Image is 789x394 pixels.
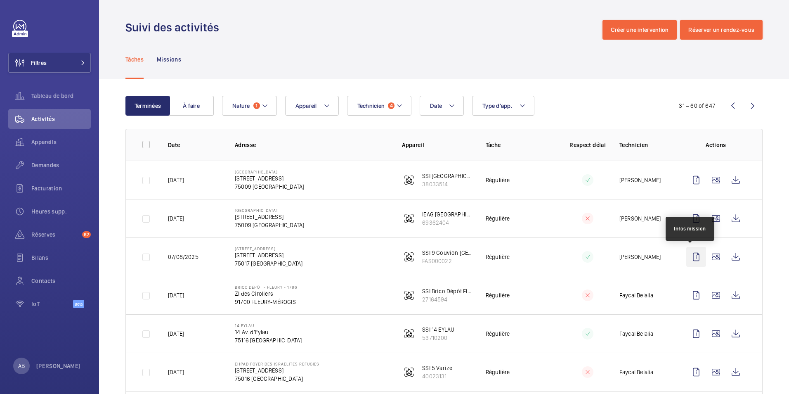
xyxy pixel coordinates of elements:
[157,55,181,64] p: Missions
[422,287,472,295] p: SSI Brico Dépôt Fleury
[486,214,510,223] p: Régulière
[82,231,91,238] span: 67
[420,96,464,116] button: Date
[404,175,414,185] img: fire_alarm.svg
[404,329,414,339] img: fire_alarm.svg
[482,102,513,109] span: Type d'app.
[619,253,661,261] p: [PERSON_NAME]
[680,20,763,40] button: Réserver un rendez-vous
[619,214,661,223] p: [PERSON_NAME]
[404,290,414,300] img: fire_alarm.svg
[486,368,510,376] p: Régulière
[486,291,510,299] p: Régulière
[422,364,452,372] p: SSI 5 Varize
[73,300,84,308] span: Beta
[430,102,442,109] span: Date
[31,115,91,123] span: Activités
[422,210,472,218] p: IEAG [GEOGRAPHIC_DATA]
[168,368,184,376] p: [DATE]
[422,180,472,188] p: 38033514
[602,20,677,40] button: Créer une intervention
[235,298,297,306] p: 91700 FLEURY-MÉROGIS
[486,253,510,261] p: Régulière
[235,208,304,213] p: [GEOGRAPHIC_DATA]
[285,96,339,116] button: Appareil
[31,300,73,308] span: IoT
[235,375,319,383] p: 75016 [GEOGRAPHIC_DATA]
[235,361,319,366] p: EHPAD Foyer des Israélites Réfugiés
[31,230,79,239] span: Réserves
[31,138,91,146] span: Appareils
[168,214,184,223] p: [DATE]
[232,102,250,109] span: Nature
[486,176,510,184] p: Régulière
[31,92,91,100] span: Tableau de bord
[569,141,606,149] p: Respect délai
[168,176,184,184] p: [DATE]
[619,291,654,299] p: Faycal Belalia
[235,323,302,328] p: 14 Eylau
[169,96,214,116] button: À faire
[347,96,412,116] button: Technicien4
[486,330,510,338] p: Régulière
[404,252,414,262] img: fire_alarm.svg
[168,253,198,261] p: 07/08/2025
[168,291,184,299] p: [DATE]
[235,259,302,268] p: 75017 [GEOGRAPHIC_DATA]
[404,214,414,223] img: fire_alarm.svg
[235,290,297,298] p: ZI des Ciroliers
[18,362,25,370] p: AB
[168,141,222,149] p: Date
[8,53,91,73] button: Filtres
[235,174,304,183] p: [STREET_ADDRESS]
[36,362,81,370] p: [PERSON_NAME]
[125,55,144,64] p: Tâches
[402,141,472,149] p: Appareil
[235,141,389,149] p: Adresse
[125,96,170,116] button: Terminées
[235,246,302,251] p: [STREET_ADDRESS]
[235,251,302,259] p: [STREET_ADDRESS]
[235,285,297,290] p: Brico Dépôt - FLEURY - 1786
[422,249,472,257] p: SSI 9 Gouvion [GEOGRAPHIC_DATA]
[422,295,472,304] p: 27164594
[486,141,556,149] p: Tâche
[388,102,394,109] span: 4
[472,96,534,116] button: Type d'app.
[422,257,472,265] p: FAS000022
[422,172,472,180] p: SSI [GEOGRAPHIC_DATA]
[168,330,184,338] p: [DATE]
[235,221,304,229] p: 75009 [GEOGRAPHIC_DATA]
[404,367,414,377] img: fire_alarm.svg
[674,225,706,233] div: Infos mission
[422,372,452,380] p: 40023131
[235,328,302,336] p: 14 Av. d'Eylau
[31,277,91,285] span: Contacts
[422,334,454,342] p: 53710200
[422,325,454,334] p: SSI 14 EYLAU
[235,169,304,174] p: [GEOGRAPHIC_DATA]
[357,102,385,109] span: Technicien
[619,368,654,376] p: Faycal Belalia
[31,254,91,262] span: Bilans
[686,141,746,149] p: Actions
[679,102,715,110] div: 31 – 60 of 647
[31,59,47,67] span: Filtres
[619,176,661,184] p: [PERSON_NAME]
[235,336,302,344] p: 75116 [GEOGRAPHIC_DATA]
[422,218,472,227] p: 69362404
[31,161,91,169] span: Demandes
[31,207,91,216] span: Heures supp.
[619,141,673,149] p: Technicien
[253,102,260,109] span: 1
[619,330,654,338] p: Faycal Belalia
[235,366,319,375] p: [STREET_ADDRESS]
[235,183,304,191] p: 75009 [GEOGRAPHIC_DATA]
[222,96,277,116] button: Nature1
[31,184,91,192] span: Facturation
[125,20,224,35] h1: Suivi des activités
[235,213,304,221] p: [STREET_ADDRESS]
[295,102,317,109] span: Appareil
